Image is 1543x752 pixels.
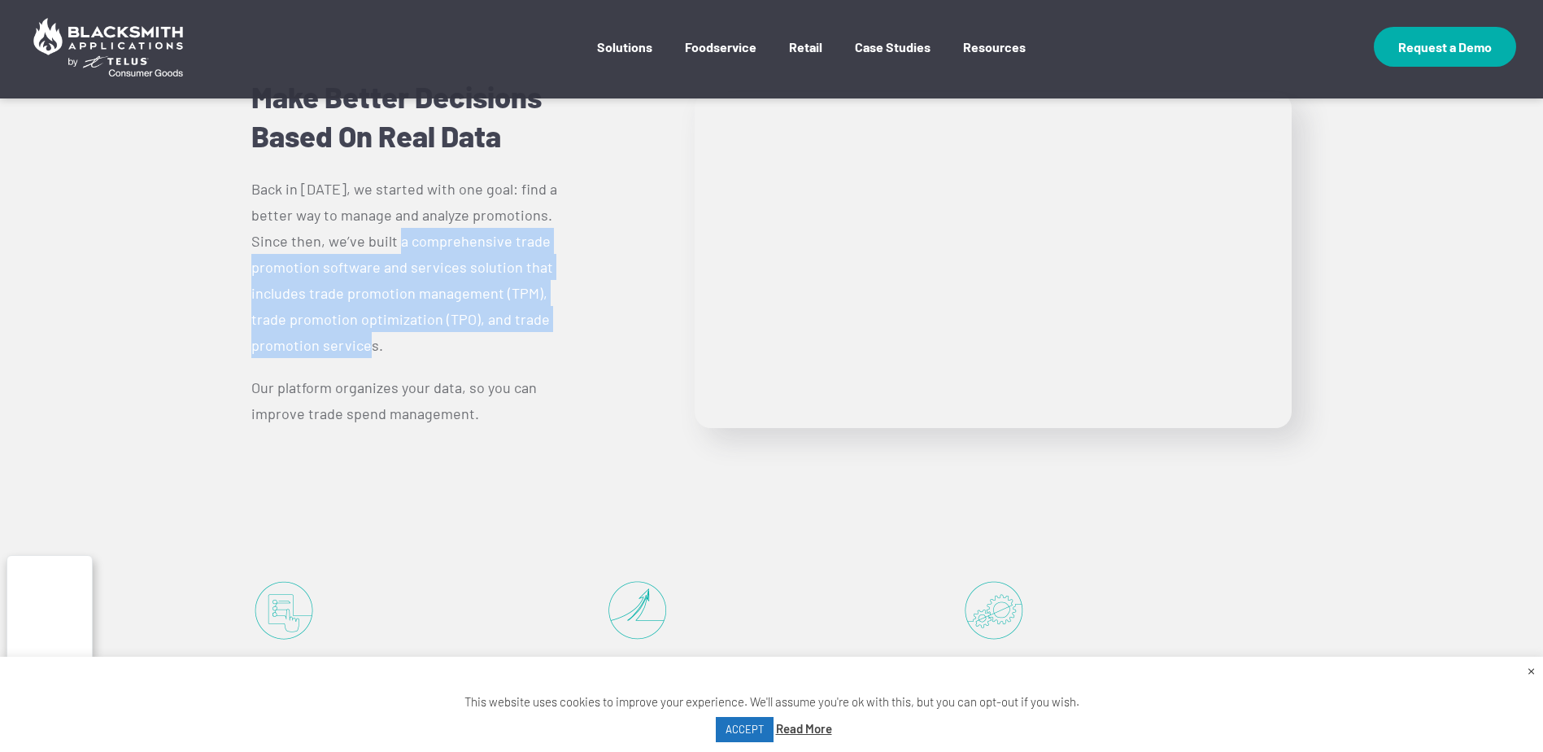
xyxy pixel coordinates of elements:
[1374,27,1516,67] a: Request a Demo
[963,39,1026,79] a: Resources
[685,39,756,79] a: Foodservice
[789,39,822,79] a: Retail
[606,578,671,643] img: arrow_160x160
[716,717,774,742] a: ACCEPT
[251,374,582,426] p: Our platform organizes your data, so you can improve trade spend management.
[855,39,931,79] a: Case Studies
[961,578,1026,643] img: cogs_160x160
[597,39,652,79] a: Solutions
[464,694,1079,736] span: This website uses cookies to improve your experience. We'll assume you're ok with this, but you c...
[251,77,582,155] h3: Make Better Decisions Based On Real Data
[251,176,582,358] p: Back in [DATE], we started with one goal: find a better way to manage and analyze promotions. Sin...
[27,11,190,83] img: Blacksmith Applications by TELUS Consumer Goods
[776,718,832,740] a: Read More
[251,578,316,643] img: list_160x160
[1528,661,1535,679] a: Close the cookie bar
